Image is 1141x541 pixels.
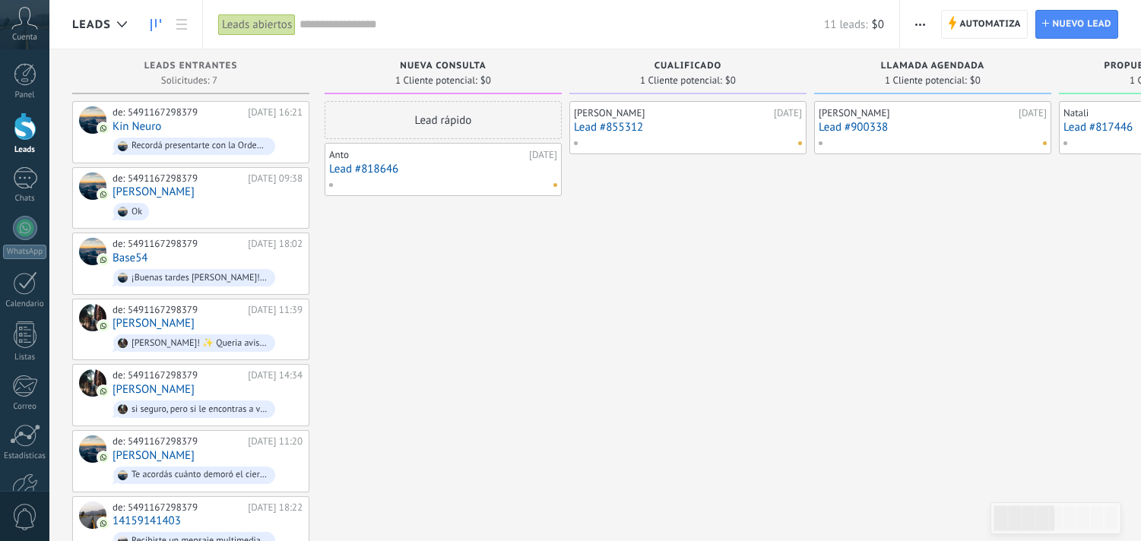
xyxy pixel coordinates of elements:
img: com.amocrm.amocrmwa.svg [98,321,109,331]
span: $0 [480,76,491,85]
span: Leads Entrantes [144,61,238,71]
a: Lead #818646 [329,163,557,176]
a: [PERSON_NAME] [113,185,195,198]
div: de: 5491167298379 [113,501,242,514]
span: Leads [72,17,111,32]
span: No hay nada asignado [1043,141,1047,145]
span: 1 Cliente potencial: [640,76,722,85]
div: Recordá presentarte con la Orden Médica, el Carnet de Afiliación, una toalla de mano para higiene... [132,141,268,151]
div: [PERSON_NAME] [819,107,1015,119]
div: [DATE] [529,149,557,161]
div: Panel [3,90,47,100]
div: de: 5491167298379 [113,172,242,185]
div: [DATE] 11:20 [248,435,303,448]
a: Nuevo lead [1035,10,1118,39]
div: Lead rápido [325,101,562,139]
div: de: 5491167298379 [113,238,242,250]
div: Chats [3,194,47,204]
img: com.amocrm.amocrmwa.svg [98,386,109,397]
a: Lead #900338 [819,121,1047,134]
a: Kin Neuro [113,120,161,133]
div: de: 5491167298379 [113,106,242,119]
span: $0 [725,76,736,85]
div: Leads abiertos [218,14,296,36]
div: Nueva consulta [332,61,554,74]
span: $0 [970,76,981,85]
img: com.amocrm.amocrmwa.svg [98,452,109,463]
div: [DATE] 14:34 [248,369,303,381]
div: [DATE] 11:39 [248,304,303,316]
span: No hay nada asignado [798,141,802,145]
div: Leads Entrantes [80,61,302,74]
div: [DATE] [1019,107,1047,119]
a: [PERSON_NAME] [113,317,195,330]
div: Te acordás cuánto demoró el cierre de Reaseguros? [132,470,268,480]
span: Llamada agendada [881,61,984,71]
span: No hay nada asignado [553,183,557,187]
img: com.amocrm.amocrmwa.svg [98,518,109,529]
div: WhatsApp [3,245,46,259]
img: com.amocrm.amocrmwa.svg [98,123,109,134]
div: [DATE] 18:02 [248,238,303,250]
span: 1 Cliente potencial: [885,76,967,85]
div: Base54 [79,238,106,265]
div: [DATE] 09:38 [248,172,303,185]
div: José [79,369,106,397]
div: ¡Buenas tardes [PERSON_NAME]! Te habla Mai A continuación, te voy a detallar datos *importantes* ... [132,273,268,283]
span: 11 leads: [824,17,867,32]
div: Noe ETCHECHURY [79,304,106,331]
div: de: 5491167298379 [113,435,242,448]
span: Nuevo lead [1052,11,1111,38]
div: 14159141403 [79,501,106,529]
a: 14159141403 [113,514,181,527]
a: Lead #855312 [574,121,802,134]
div: Llamada agendada [822,61,1044,74]
div: [DATE] [774,107,802,119]
span: Automatiza [959,11,1021,38]
span: Nueva consulta [400,61,486,71]
div: de: 5491167298379 [113,304,242,316]
div: Correo [3,402,47,412]
div: Ok [132,207,142,217]
span: Solicitudes: 7 [161,76,217,85]
div: [PERSON_NAME]! ✨ Queria avisarte que [DATE] va a estar disponible la grabación de la Masterclass ... [132,338,268,349]
span: Cualificado [654,61,722,71]
div: [PERSON_NAME] [574,107,770,119]
img: com.amocrm.amocrmwa.svg [98,255,109,265]
div: si seguro, pero si le encontras a vuelta haces punta [132,404,268,415]
div: de: 5491167298379 [113,369,242,381]
a: Automatiza [941,10,1028,39]
div: Leads [3,145,47,155]
div: German Pauer [79,435,106,463]
div: Anto [329,149,525,161]
span: Cuenta [12,33,37,43]
a: [PERSON_NAME] [113,449,195,462]
span: $0 [872,17,884,32]
div: [DATE] 18:22 [248,501,303,514]
div: Cualificado [577,61,799,74]
div: Estadísticas [3,451,47,461]
img: com.amocrm.amocrmwa.svg [98,189,109,200]
div: [DATE] 16:21 [248,106,303,119]
div: Kin Neuro [79,106,106,134]
div: Listas [3,353,47,362]
div: Monica [79,172,106,200]
span: 1 Cliente potencial: [395,76,477,85]
div: Calendario [3,299,47,309]
a: Base54 [113,252,148,264]
a: [PERSON_NAME] [113,383,195,396]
